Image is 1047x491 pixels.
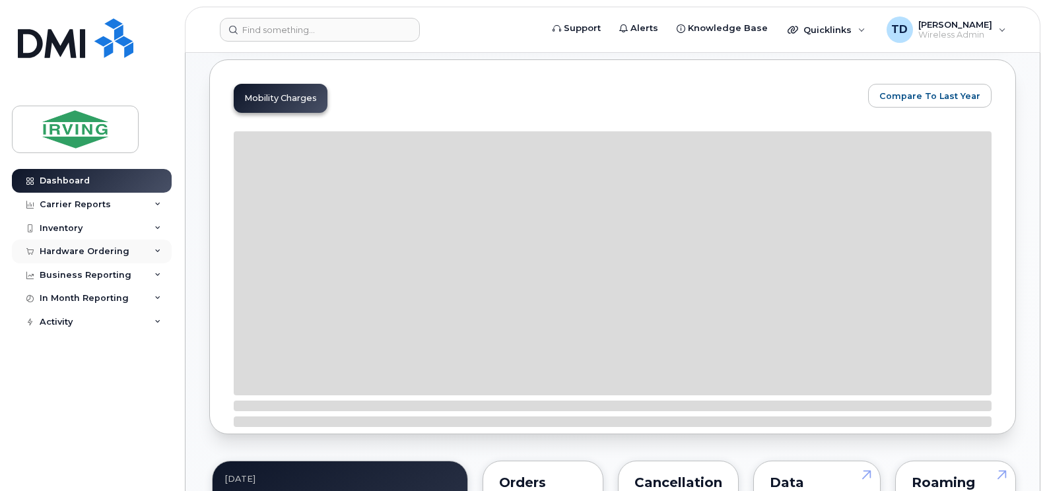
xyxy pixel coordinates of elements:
[630,22,658,35] span: Alerts
[879,90,980,102] span: Compare To Last Year
[770,477,864,488] div: Data
[803,24,852,35] span: Quicklinks
[610,15,667,42] a: Alerts
[688,22,768,35] span: Knowledge Base
[543,15,610,42] a: Support
[224,473,456,484] div: August 2025
[891,22,908,38] span: TD
[912,477,999,488] div: Roaming
[868,84,992,108] button: Compare To Last Year
[220,18,420,42] input: Find something...
[918,30,992,40] span: Wireless Admin
[564,22,601,35] span: Support
[877,16,1015,43] div: Tricia Downard
[634,477,722,488] div: Cancellation
[778,16,875,43] div: Quicklinks
[667,15,777,42] a: Knowledge Base
[918,19,992,30] span: [PERSON_NAME]
[499,477,587,488] div: Orders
